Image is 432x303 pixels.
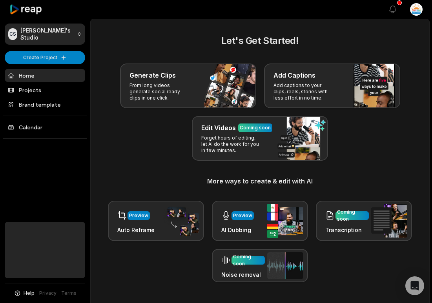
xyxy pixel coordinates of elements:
[5,83,85,96] a: Projects
[100,34,420,48] h2: Let's Get Started!
[325,226,369,234] h3: Transcription
[163,206,199,236] img: auto_reframe.png
[14,290,35,297] button: Help
[8,28,17,40] div: CS
[201,123,236,132] h3: Edit Videos
[100,176,420,186] h3: More ways to create & edit with AI
[405,276,424,295] div: Open Intercom Messenger
[61,290,77,297] a: Terms
[5,51,85,64] button: Create Project
[371,204,407,238] img: transcription.png
[267,204,303,238] img: ai_dubbing.png
[129,82,190,101] p: From long videos generate social ready clips in one click.
[240,124,271,131] div: Coming soon
[24,290,35,297] span: Help
[201,135,262,154] p: Forget hours of editing, let AI do the work for you in few minutes.
[221,270,265,279] h3: Noise removal
[129,212,148,219] div: Preview
[5,98,85,111] a: Brand template
[129,71,176,80] h3: Generate Clips
[117,226,155,234] h3: Auto Reframe
[221,226,254,234] h3: AI Dubbing
[5,121,85,134] a: Calendar
[5,69,85,82] a: Home
[233,253,263,267] div: Coming soon
[39,290,57,297] a: Privacy
[273,82,334,101] p: Add captions to your clips, reels, stories with less effort in no time.
[337,209,367,223] div: Coming soon
[273,71,315,80] h3: Add Captions
[20,27,74,41] p: [PERSON_NAME]'s Studio
[267,252,303,279] img: noise_removal.png
[233,212,252,219] div: Preview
